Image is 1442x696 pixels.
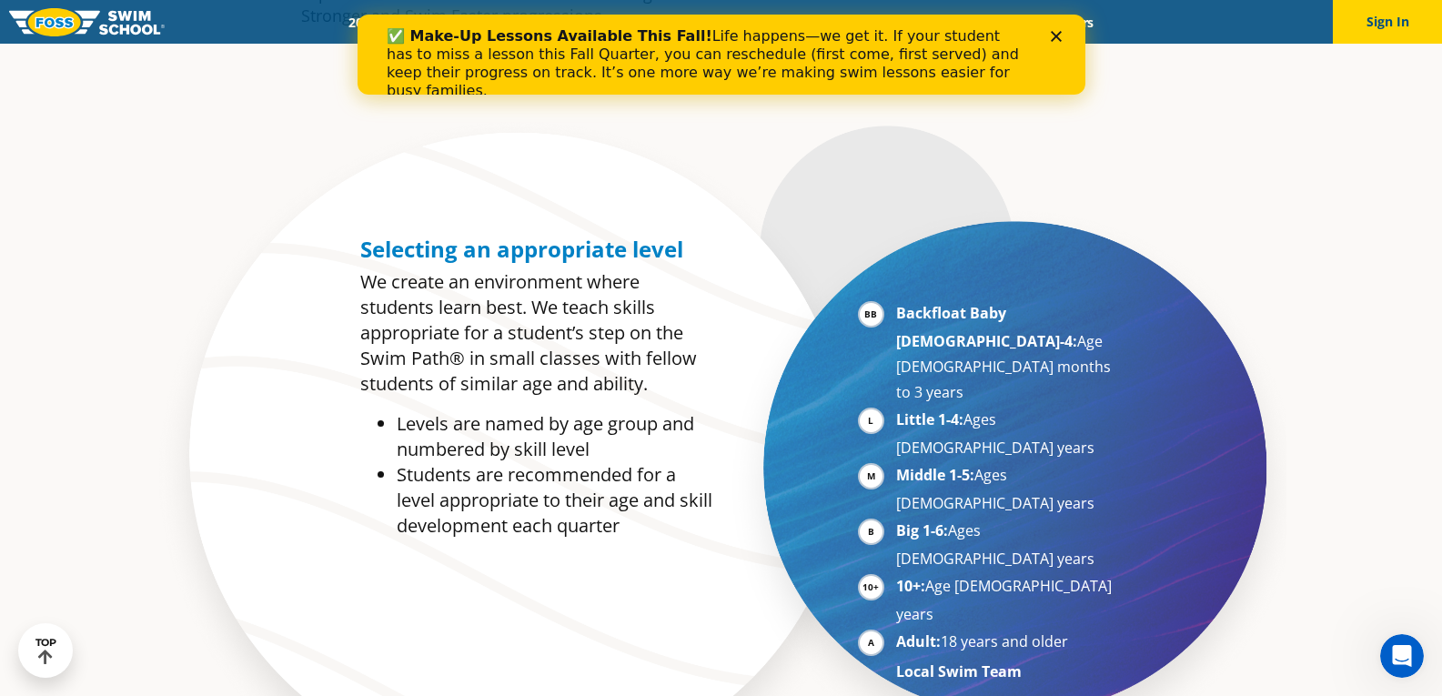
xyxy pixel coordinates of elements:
li: Levels are named by age group and numbered by skill level [397,411,712,462]
a: Blog [976,14,1034,31]
strong: Little 1-4: [896,409,963,429]
span: Selecting an appropriate level [360,234,683,264]
b: ✅ Make-Up Lessons Available This Fall! [29,13,355,30]
a: Swim Path® Program [523,14,682,31]
strong: Adult: [896,631,941,651]
iframe: Intercom live chat [1380,634,1424,678]
li: 18 years and older [896,629,1119,657]
div: Life happens—we get it. If your student has to miss a lesson this Fall Quarter, you can reschedul... [29,13,670,86]
li: Students are recommended for a level appropriate to their age and skill development each quarter [397,462,712,539]
p: We create an environment where students learn best. We teach skills appropriate for a student’s s... [360,269,712,397]
li: Ages [DEMOGRAPHIC_DATA] years [896,407,1119,460]
a: Schools [447,14,523,31]
img: FOSS Swim School Logo [9,8,165,36]
li: Ages [DEMOGRAPHIC_DATA] years [896,518,1119,571]
strong: Backfloat Baby [DEMOGRAPHIC_DATA]-4: [896,303,1077,351]
div: TOP [35,637,56,665]
a: About FOSS [682,14,784,31]
a: Swim Like [PERSON_NAME] [784,14,977,31]
li: Age [DEMOGRAPHIC_DATA] months to 3 years [896,300,1119,405]
strong: Big 1-6: [896,520,948,540]
iframe: Intercom live chat banner [358,15,1085,95]
strong: Middle 1-5: [896,465,974,485]
strong: Local Swim Team [896,661,1022,681]
li: Ages [DEMOGRAPHIC_DATA] years [896,462,1119,516]
strong: 10+: [896,576,925,596]
li: Age [DEMOGRAPHIC_DATA] years [896,573,1119,627]
a: Careers [1034,14,1109,31]
div: Close [693,16,711,27]
a: 2025 Calendar [333,14,447,31]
